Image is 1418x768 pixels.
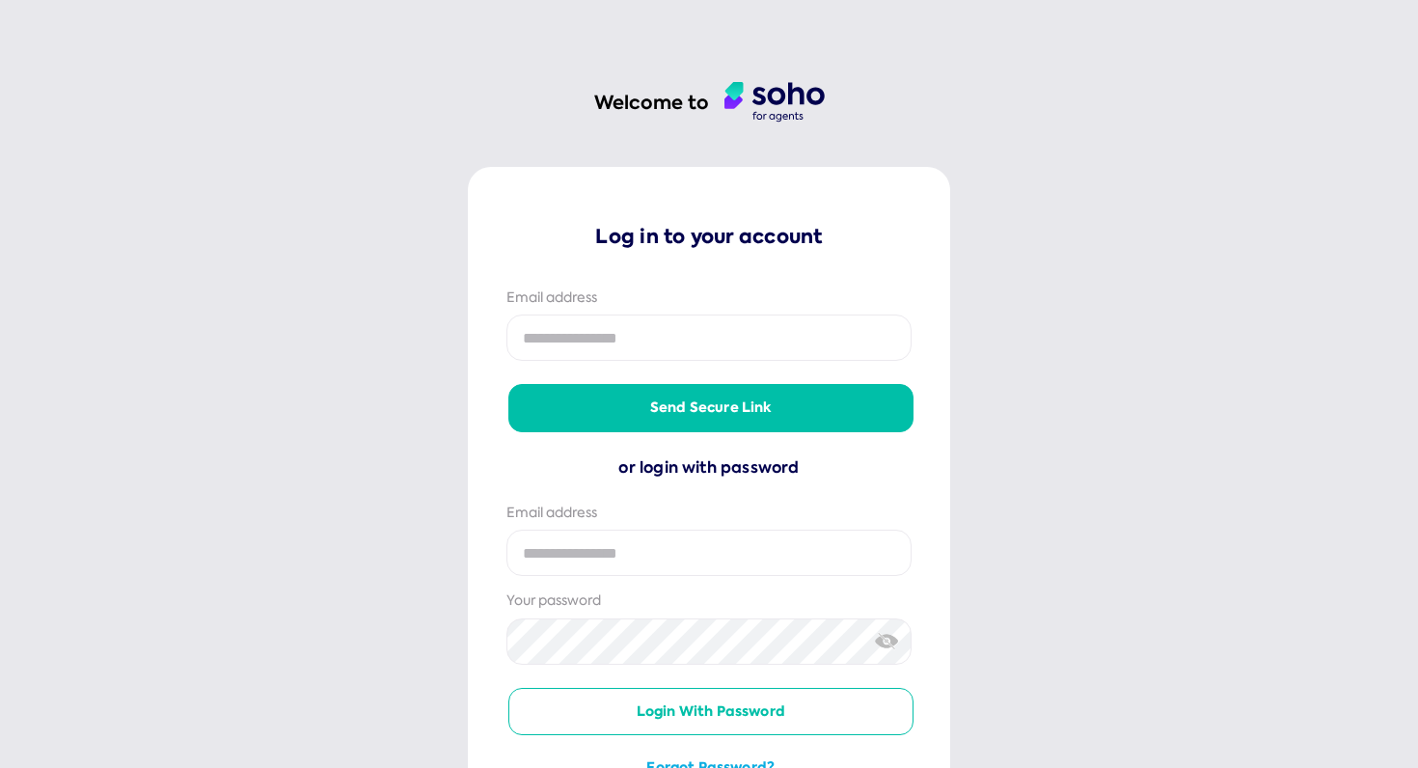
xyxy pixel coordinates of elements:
img: agent logo [724,82,825,123]
div: Your password [506,591,912,611]
button: Login with password [508,688,914,736]
div: Email address [506,288,912,308]
img: eye-crossed.svg [875,631,899,651]
p: Log in to your account [506,223,912,250]
div: Email address [506,504,912,523]
button: Send secure link [508,384,914,432]
h1: Welcome to [594,90,709,116]
div: or login with password [506,455,912,480]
